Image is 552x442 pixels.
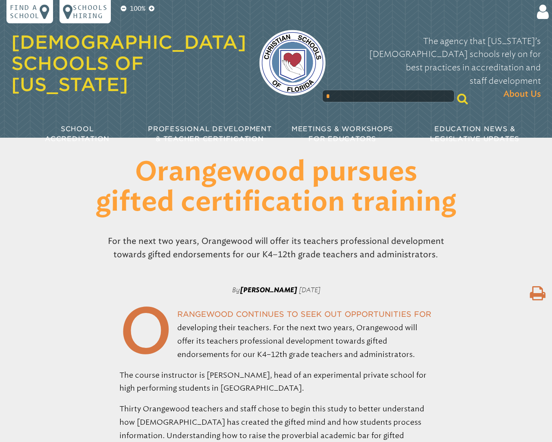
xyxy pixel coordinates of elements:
p: Schools Hiring [73,3,107,20]
span: [DATE] [299,286,320,294]
span: Education News & Legislative Updates [430,125,519,143]
a: [DEMOGRAPHIC_DATA] Schools of [US_STATE] [11,31,246,95]
p: 100% [128,3,147,13]
span: School Accreditation [45,125,110,143]
span: Meetings & Workshops for Educators [292,125,393,143]
p: The course instructor is [PERSON_NAME], head of an experimental private school for high performin... [119,369,433,395]
span: About Us [503,88,541,101]
p: For the next two years, Orangewood will offer its teachers professional development towards gifte... [102,232,450,265]
img: csf-logo-web-colors.png [259,30,326,96]
span: O [119,308,172,353]
span: [PERSON_NAME] [240,286,297,294]
h1: Orangewood pursues gifted certification training [63,158,489,218]
span: Professional Development & Teacher Certification [148,125,271,143]
span: By [232,286,240,294]
p: The agency that [US_STATE]’s [DEMOGRAPHIC_DATA] schools rely on for best practices in accreditati... [339,35,541,101]
p: rangewood continues to seek out opportunities for developing their teachers. For the next two yea... [119,308,433,361]
p: Find a school [10,3,40,20]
